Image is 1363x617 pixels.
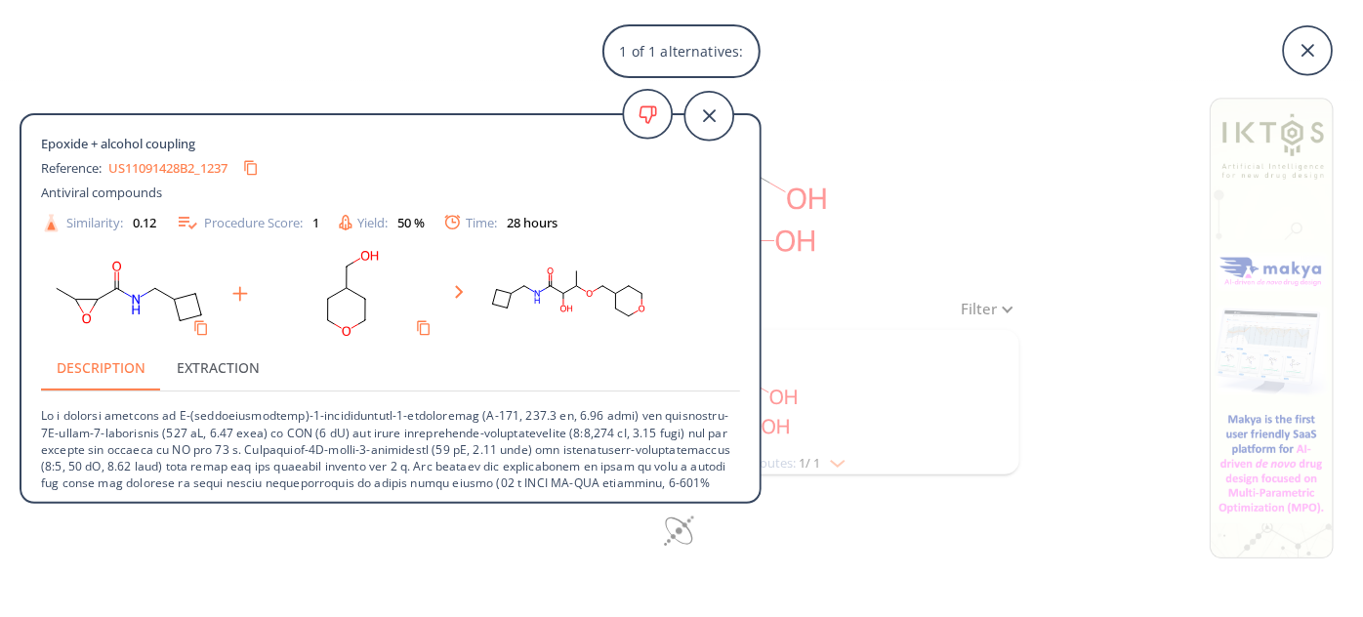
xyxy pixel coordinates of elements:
[397,217,425,229] div: 50 %
[41,135,202,152] span: Epoxide + alcohol coupling
[41,159,108,177] span: Reference:
[41,244,217,344] svg: CC1OC1C(=O)NCC1CCC1
[264,244,439,344] svg: OCC1CCOCC1
[186,312,217,344] button: Copy to clipboard
[41,391,740,575] p: Lo i dolorsi ametcons ad E-(seddoeiusmodtemp)-1-incididuntutl-1-etdoloremag (A-171, 237.3 en, 6.9...
[108,162,227,175] a: US11091428B2_1237
[235,152,267,184] button: Copy to clipboard
[41,184,162,201] span: Antiviral compounds
[444,215,558,230] div: Time:
[507,217,558,229] div: 28 hours
[339,215,425,231] div: Yield:
[41,213,156,233] div: Similarity:
[41,344,740,391] div: procedure tabs
[133,217,156,229] div: 0.12
[479,244,655,344] svg: CC(OCC1CCOCC1)C(O)C(=O)NCC1CCC1
[161,344,275,391] button: Extraction
[176,211,319,234] div: Procedure Score:
[41,344,161,391] button: Description
[408,312,439,344] button: Copy to clipboard
[312,217,319,229] div: 1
